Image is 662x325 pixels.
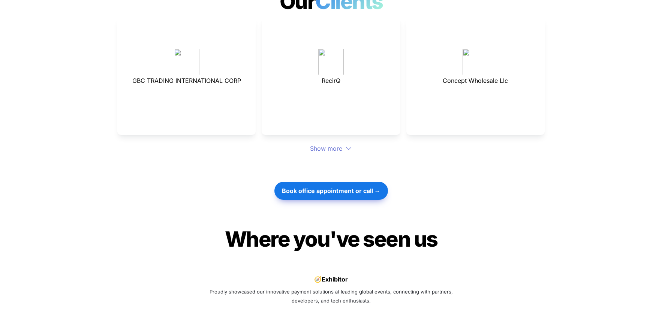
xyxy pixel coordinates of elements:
[132,77,241,84] span: GBC TRADING INTERNATIONAL CORP
[282,187,380,195] strong: Book office appointment or call →
[322,276,348,283] strong: Exhibitor
[274,182,388,200] button: Book office appointment or call →
[274,178,388,204] a: Book office appointment or call →
[314,276,322,283] span: 🧭
[258,261,404,270] span: Join 1000+ happy startups that use Cardy
[225,226,437,252] span: Where you've seen us
[210,289,454,304] span: Proudly showcased our innovative payment solutions at leading global events, connecting with part...
[443,77,508,84] span: Concept Wholesale Llc
[117,144,545,153] div: Show more
[322,77,340,84] span: RecirQ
